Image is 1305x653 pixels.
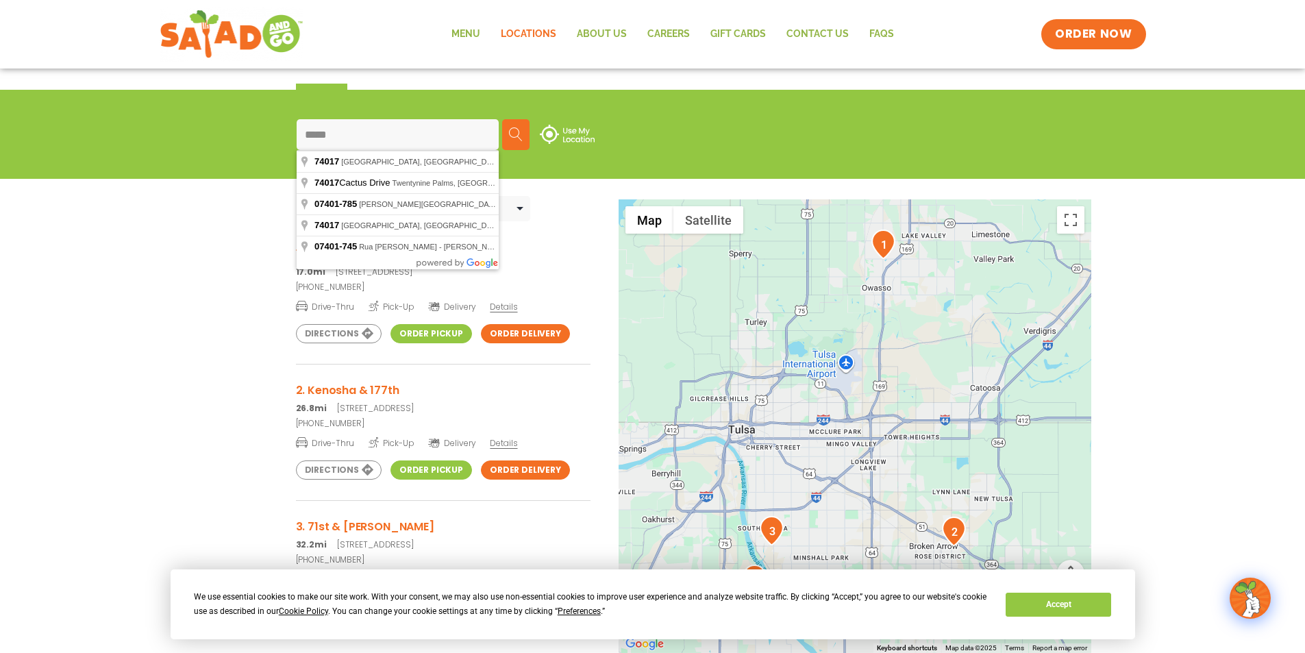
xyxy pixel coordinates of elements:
span: Drive-Thru [296,436,354,449]
span: Delivery [428,437,475,449]
div: Nearby Locations [296,200,404,217]
span: [GEOGRAPHIC_DATA], [GEOGRAPHIC_DATA][PERSON_NAME], [GEOGRAPHIC_DATA] [341,221,647,230]
strong: 17.0mi [296,266,325,278]
strong: 26.8mi [296,402,327,414]
a: Order Delivery [481,460,570,480]
nav: Menu [441,19,904,50]
a: Contact Us [776,19,859,50]
a: Directions [296,460,382,480]
span: ORDER NOW [1055,26,1132,42]
img: search.svg [509,127,523,141]
span: Rua [PERSON_NAME] - [PERSON_NAME], [GEOGRAPHIC_DATA] - [GEOGRAPHIC_DATA], [GEOGRAPHIC_DATA] [359,243,756,251]
span: Details [490,437,517,449]
span: [GEOGRAPHIC_DATA], [GEOGRAPHIC_DATA], [GEOGRAPHIC_DATA] [341,158,585,166]
a: FAQs [859,19,904,50]
a: Terms (opens in new tab) [1005,644,1024,652]
a: [PHONE_NUMBER] [296,554,591,566]
a: Drive-Thru Pick-Up Delivery Details [296,296,591,313]
span: 4 [296,201,303,217]
a: About Us [567,19,637,50]
div: 2 [942,517,966,546]
div: 4 [743,565,767,594]
p: [STREET_ADDRESS] [296,539,591,551]
a: GIFT CARDS [700,19,776,50]
span: 74017 [314,177,339,188]
p: [STREET_ADDRESS] [296,402,591,415]
a: 3. 71st & [PERSON_NAME] 32.2mi[STREET_ADDRESS] [296,518,591,551]
a: Careers [637,19,700,50]
span: 07401-745 [314,241,357,251]
span: [PERSON_NAME][GEOGRAPHIC_DATA][PERSON_NAME] - [PERSON_NAME], [GEOGRAPHIC_DATA] - [GEOGRAPHIC_DATA... [359,200,880,208]
span: Delivery [428,301,475,313]
a: Drive-Thru Pick-Up Delivery Details [296,432,591,449]
div: Cookie Consent Prompt [171,569,1135,639]
a: Report a map error [1032,644,1087,652]
span: Pick-Up [369,436,414,449]
div: 1 [871,230,895,259]
a: Order Pickup [390,324,472,343]
img: new-SAG-logo-768×292 [160,7,304,62]
button: Toggle fullscreen view [1057,206,1084,234]
span: Twentynine Palms, [GEOGRAPHIC_DATA], [GEOGRAPHIC_DATA] [393,179,619,187]
a: Order Pickup [390,460,472,480]
button: Map camera controls [1057,560,1084,587]
div: 3 [760,516,784,545]
span: Drive-Thru [296,299,354,313]
a: Order Delivery [481,324,570,343]
a: [PHONE_NUMBER] [296,281,591,293]
a: 2. Kenosha & 177th 26.8mi[STREET_ADDRESS] [296,382,591,415]
a: ORDER NOW [1041,19,1145,49]
a: Directions [296,324,382,343]
span: Map data ©2025 [945,644,997,652]
img: use-location.svg [540,125,595,144]
a: Menu [441,19,490,50]
div: We use essential cookies to make our site work. With your consent, we may also use non-essential ... [194,590,989,619]
a: 1. [PERSON_NAME] & 96th 17.0mi[STREET_ADDRESS] [296,245,591,278]
span: 07401-785 [314,199,357,209]
strong: 32.2mi [296,539,327,550]
a: [PHONE_NUMBER] [296,417,591,430]
span: Pick-Up [369,299,414,313]
h3: 3. 71st & [PERSON_NAME] [296,518,591,535]
h3: 2. Kenosha & 177th [296,382,591,399]
button: Accept [1006,593,1111,617]
span: Details [490,301,517,312]
button: Show satellite imagery [673,206,743,234]
span: Preferences [558,606,601,616]
span: Cactus Drive [314,177,393,188]
a: Open this area in Google Maps (opens a new window) [622,635,667,653]
p: [STREET_ADDRESS] [296,266,591,278]
button: Show street map [625,206,673,234]
span: 74017 [314,156,339,167]
a: Drive-Thru Pick-Up Delivery Details [296,569,591,586]
img: Google [622,635,667,653]
span: 74017 [314,220,339,230]
img: wpChatIcon [1231,579,1269,617]
span: Cookie Policy [279,606,328,616]
button: Keyboard shortcuts [877,643,937,653]
a: Locations [490,19,567,50]
h3: 1. [PERSON_NAME] & 96th [296,245,591,262]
